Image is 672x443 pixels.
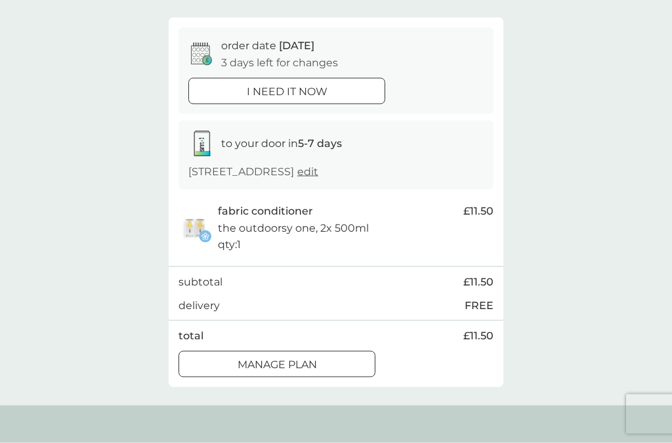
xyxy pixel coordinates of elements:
[463,274,493,291] span: £11.50
[178,274,222,291] p: subtotal
[178,351,375,377] button: Manage plan
[221,137,342,150] span: to your door in
[465,297,493,314] p: FREE
[298,137,342,150] strong: 5-7 days
[218,220,369,237] p: the outdoorsy one, 2x 500ml
[247,83,327,100] p: i need it now
[188,78,385,104] button: i need it now
[178,327,203,345] p: total
[221,54,338,72] p: 3 days left for changes
[463,203,493,220] span: £11.50
[463,327,493,345] span: £11.50
[221,37,314,54] p: order date
[178,297,220,314] p: delivery
[238,356,317,373] p: Manage plan
[188,163,318,180] p: [STREET_ADDRESS]
[279,39,314,52] span: [DATE]
[218,203,313,220] p: fabric conditioner
[297,165,318,178] a: edit
[218,236,241,253] p: qty : 1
